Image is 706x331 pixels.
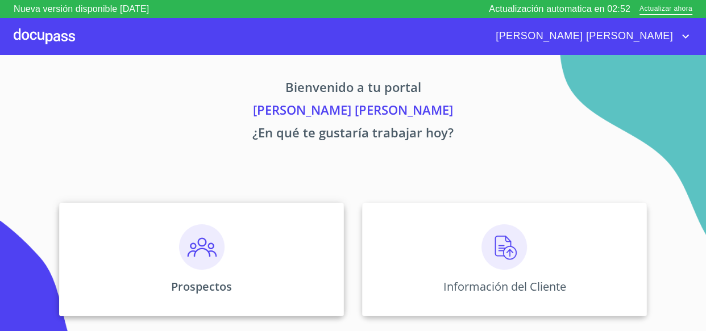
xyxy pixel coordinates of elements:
img: prospectos.png [179,224,225,270]
p: Información del Cliente [443,279,566,294]
img: carga.png [481,224,527,270]
p: ¿En qué te gustaría trabajar hoy? [14,123,692,146]
p: [PERSON_NAME] [PERSON_NAME] [14,100,692,123]
span: [PERSON_NAME] [PERSON_NAME] [487,27,679,45]
p: Prospectos [171,279,232,294]
p: Bienvenido a tu portal [14,78,692,100]
p: Actualización automatica en 02:52 [489,2,630,16]
p: Nueva versión disponible [DATE] [14,2,149,16]
button: account of current user [487,27,692,45]
span: Actualizar ahora [639,3,692,15]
